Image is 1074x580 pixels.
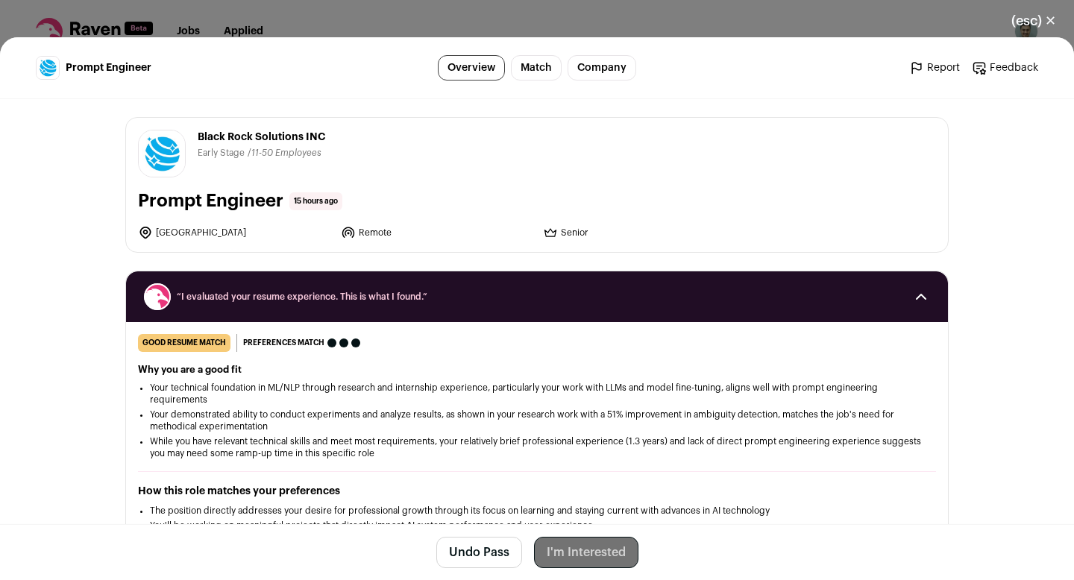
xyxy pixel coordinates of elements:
[138,484,936,499] h2: How this role matches your preferences
[66,60,151,75] span: Prompt Engineer
[138,364,936,376] h2: Why you are a good fit
[150,435,924,459] li: While you have relevant technical skills and meet most requirements, your relatively brief profes...
[177,291,897,303] span: “I evaluated your resume experience. This is what I found.”
[341,225,535,240] li: Remote
[139,130,185,177] img: 50d349acbf6e2e3052c6407e6f6cd01db883d29e5e173f3a0b018e2d6a24f753.jpg
[198,148,248,159] li: Early Stage
[138,225,332,240] li: [GEOGRAPHIC_DATA]
[138,334,230,352] div: good resume match
[568,55,636,81] a: Company
[993,4,1074,37] button: Close modal
[251,148,321,157] span: 11-50 Employees
[243,335,324,350] span: Preferences match
[150,382,924,406] li: Your technical foundation in ML/NLP through research and internship experience, particularly your...
[436,537,522,568] button: Undo Pass
[150,505,924,517] li: The position directly addresses your desire for professional growth through its focus on learning...
[438,55,505,81] a: Overview
[37,57,59,79] img: 50d349acbf6e2e3052c6407e6f6cd01db883d29e5e173f3a0b018e2d6a24f753.jpg
[138,189,283,213] h1: Prompt Engineer
[972,60,1038,75] a: Feedback
[909,60,960,75] a: Report
[150,409,924,432] li: Your demonstrated ability to conduct experiments and analyze results, as shown in your research w...
[543,225,737,240] li: Senior
[150,520,924,532] li: You'll be working on meaningful projects that directly impact AI system performance and user expe...
[248,148,321,159] li: /
[198,130,325,145] span: Black Rock Solutions INC
[511,55,562,81] a: Match
[289,192,342,210] span: 15 hours ago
